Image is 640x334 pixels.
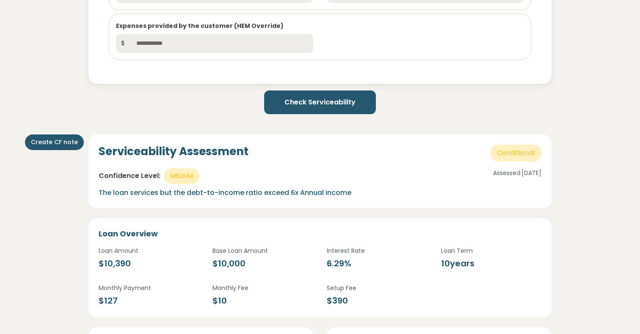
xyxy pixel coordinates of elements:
span: $ [116,34,130,53]
div: $10 [212,294,313,307]
span: MEDIUM [164,168,200,184]
h5: Loan Overview [99,228,542,239]
iframe: Chat Widget [598,293,640,334]
p: Assessed: [DATE] [403,168,542,178]
span: Create CF note [31,138,78,147]
p: Interest Rate [327,246,428,255]
div: $10,390 [99,257,199,270]
p: Loan Term [441,246,542,255]
button: Create CF note [25,134,84,150]
div: $10,000 [212,257,313,270]
p: Setup Fee [327,283,428,293]
div: $390 [327,294,428,307]
p: The loan services but the debt-to-income ratio exceed 6x Annual income [99,187,389,198]
button: Check Serviceability [264,90,376,114]
label: Expenses provided by the customer (HEM Override) [116,22,284,30]
p: Monthly Payment [99,283,199,293]
p: Monthly Fee [212,283,313,293]
p: Loan Amount [99,246,199,255]
span: Confidence Level: [99,171,160,181]
h4: Serviceability Assessment [99,145,248,159]
div: 10 years [441,257,542,270]
div: $127 [99,294,199,307]
span: Conditional [490,145,541,162]
p: Base Loan Amount [212,246,313,255]
div: 6.29 % [327,257,428,270]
